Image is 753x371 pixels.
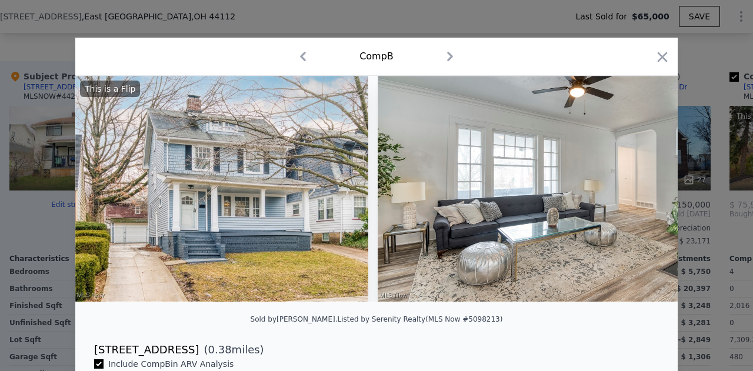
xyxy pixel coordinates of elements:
[104,359,238,369] span: Include Comp B in ARV Analysis
[359,49,394,63] div: Comp B
[199,342,264,358] span: ( miles)
[75,76,368,302] img: Property Img
[94,342,199,358] div: [STREET_ADDRESS]
[80,81,140,97] div: This is a Flip
[251,315,338,323] div: Sold by [PERSON_NAME] .
[208,343,232,356] span: 0.38
[338,315,503,323] div: Listed by Serenity Realty (MLS Now #5098213)
[378,76,717,302] img: Property Img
